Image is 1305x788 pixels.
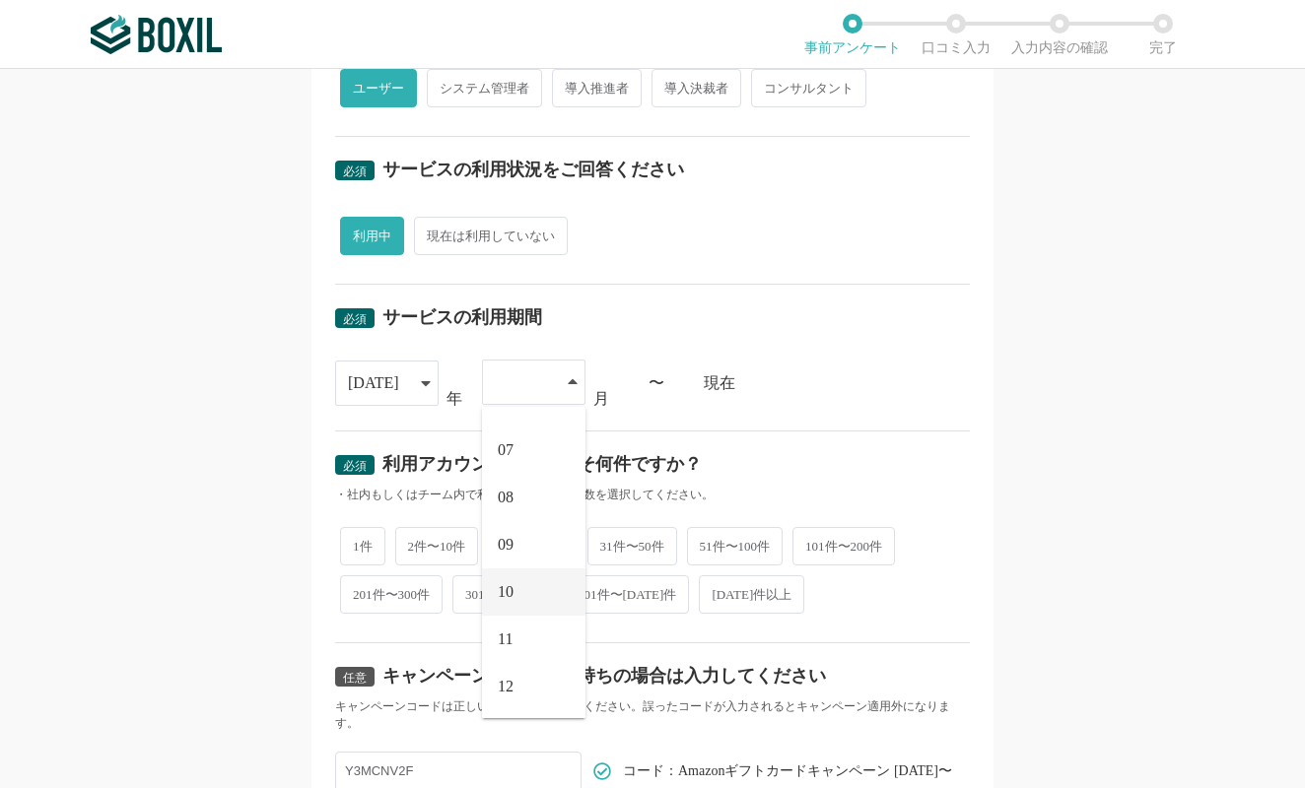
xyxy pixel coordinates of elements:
div: サービスの利用状況をご回答ください [382,161,684,178]
span: 07 [498,442,514,458]
div: 月 [593,391,609,407]
div: [DATE] [348,361,399,405]
span: 09 [498,537,514,553]
span: 導入推進者 [552,69,642,107]
span: ユーザー [340,69,417,107]
div: サービスの利用期間 [382,308,542,326]
span: 必須 [343,164,367,178]
div: 利用アカウント数はおよそ何件ですか？ [382,455,702,473]
span: 任意 [343,671,367,685]
span: 08 [498,490,514,505]
span: 必須 [343,459,367,473]
span: 利用中 [340,217,404,255]
div: キャンペーンコードをお持ちの場合は入力してください [382,667,826,685]
div: キャンペーンコードは正しいコードを入力してください。誤ったコードが入力されるとキャンペーン適用外になります。 [335,698,970,732]
li: 入力内容の確認 [1007,14,1111,55]
li: 完了 [1111,14,1214,55]
span: 501件〜[DATE]件 [565,575,689,614]
span: 必須 [343,312,367,326]
span: 51件〜100件 [687,527,784,565]
img: ボクシルSaaS_ロゴ [91,15,222,54]
div: 年 [446,391,462,407]
span: コンサルタント [751,69,866,107]
span: 10 [498,584,514,600]
li: 事前アンケート [800,14,904,55]
span: コード：Amazonギフトカードキャンペーン [DATE]〜 [623,764,952,778]
span: 11 [498,631,513,647]
span: 12 [498,679,514,694]
span: 101件〜200件 [792,527,895,565]
span: システム管理者 [427,69,542,107]
span: 2件〜10件 [395,527,479,565]
div: 〜 [649,375,664,391]
span: 201件〜300件 [340,575,443,614]
li: 口コミ入力 [904,14,1007,55]
span: 1件 [340,527,385,565]
span: 現在は利用していない [414,217,568,255]
span: [DATE]件以上 [699,575,804,614]
div: 現在 [704,375,970,391]
span: 導入決裁者 [652,69,741,107]
div: ・社内もしくはチーム内で利用中のアカウント数を選択してください。 [335,487,970,503]
span: 301件〜500件 [452,575,555,614]
span: 31件〜50件 [587,527,677,565]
